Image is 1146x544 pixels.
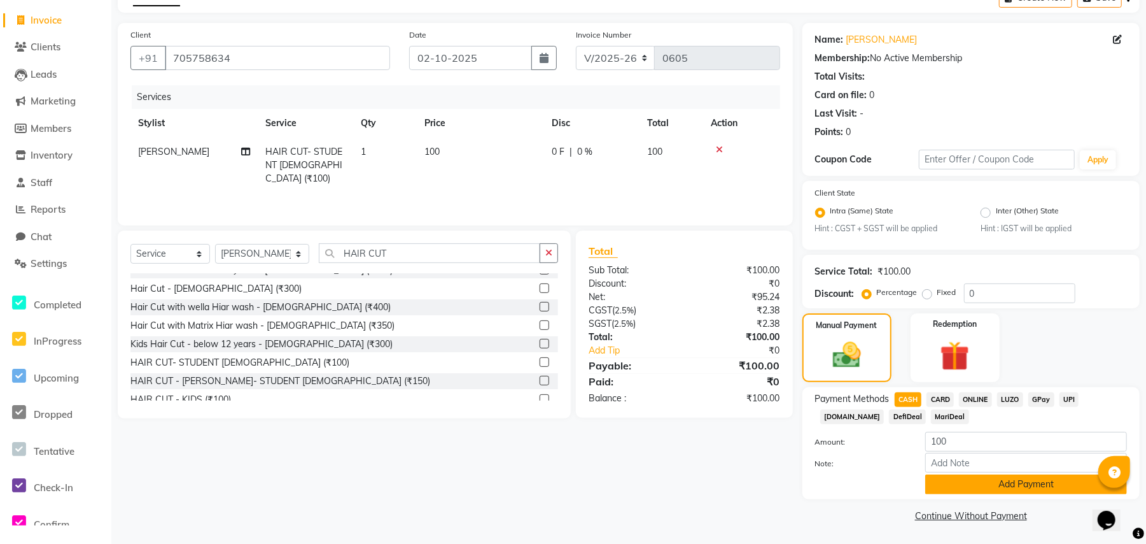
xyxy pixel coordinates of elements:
span: Chat [31,231,52,243]
div: - [860,107,864,120]
div: 0 [846,125,851,139]
div: Payable: [579,358,684,373]
div: No Active Membership [815,52,1127,65]
img: _gift.svg [931,338,979,374]
div: Kids Hair Cut - below 12 years - [DEMOGRAPHIC_DATA] (₹300) [130,338,393,351]
div: ₹100.00 [684,392,789,405]
span: Reports [31,203,66,215]
th: Price [417,109,544,138]
label: Note: [806,458,916,469]
div: Hair Cut - [DEMOGRAPHIC_DATA] (₹300) [130,282,302,296]
button: Apply [1080,150,1116,169]
span: Inventory [31,149,73,161]
label: Fixed [937,287,956,298]
span: Completed [34,299,81,311]
iframe: chat widget [1093,493,1133,531]
div: Services [132,85,790,109]
div: Card on file: [815,89,867,102]
span: 2.5% [614,319,633,329]
span: UPI [1059,392,1079,407]
div: Discount: [579,277,684,290]
div: Sub Total: [579,264,684,277]
a: Continue Without Payment [805,510,1137,523]
a: Marketing [3,94,108,109]
a: Chat [3,230,108,245]
div: ₹100.00 [684,358,789,373]
span: Confirm [34,519,69,531]
div: Total Visits: [815,70,865,83]
span: Upcoming [34,372,79,384]
div: Net: [579,290,684,304]
input: Enter Offer / Coupon Code [919,150,1075,169]
span: 100 [647,146,662,157]
th: Qty [353,109,417,138]
button: +91 [130,46,166,70]
div: Last Visit: [815,107,858,120]
label: Client [130,29,151,41]
div: Discount: [815,287,855,301]
span: [DOMAIN_NAME] [820,410,884,424]
div: Hair Cut with wella Hiar wash - [DEMOGRAPHIC_DATA] (₹400) [130,301,391,314]
span: Settings [31,257,67,269]
a: Members [3,122,108,136]
div: ( ) [579,304,684,317]
span: Payment Methods [815,392,890,406]
span: Marketing [31,95,76,107]
span: Staff [31,176,52,189]
span: Check-In [34,482,73,494]
div: Balance : [579,392,684,405]
label: Amount: [806,436,916,448]
th: Action [703,109,780,138]
div: Membership: [815,52,870,65]
div: HAIR CUT- STUDENT [DEMOGRAPHIC_DATA] (₹100) [130,356,349,369]
span: Tentative [34,445,74,457]
img: _cash.svg [824,339,870,371]
span: HAIR CUT- STUDENT [DEMOGRAPHIC_DATA] (₹100) [265,146,342,184]
a: Add Tip [579,344,702,357]
div: Total: [579,331,684,344]
div: ₹0 [684,277,789,290]
label: Intra (Same) State [830,205,894,220]
th: Total [639,109,703,138]
a: Invoice [3,13,108,28]
span: CASH [895,392,922,407]
a: Staff [3,176,108,190]
a: Inventory [3,148,108,163]
label: Manual Payment [816,320,877,331]
span: Clients [31,41,60,53]
input: Amount [925,432,1127,452]
a: Leads [3,68,108,82]
a: Settings [3,257,108,271]
span: Total [589,245,618,258]
div: ₹2.38 [684,304,789,317]
span: InProgress [34,335,81,347]
div: Points: [815,125,844,139]
input: Add Note [925,453,1127,473]
span: [PERSON_NAME] [138,146,209,157]
th: Disc [544,109,639,138]
th: Stylist [130,109,258,138]
div: Name: [815,33,844,47]
span: DefiDeal [889,410,926,424]
span: 0 F [552,145,564,159]
div: ₹100.00 [684,264,789,277]
label: Client State [815,187,856,199]
div: HAIR CUT - KIDS (₹100) [130,393,231,406]
div: Service Total: [815,265,873,278]
span: MariDeal [931,410,969,424]
small: Hint : CGST + SGST will be applied [815,223,961,234]
span: Leads [31,68,57,80]
span: SGST [589,318,611,329]
span: Members [31,122,71,134]
input: Search by Name/Mobile/Email/Code [165,46,390,70]
div: ₹0 [702,344,790,357]
button: Add Payment [925,475,1127,494]
div: Coupon Code [815,153,919,166]
a: [PERSON_NAME] [846,33,918,47]
span: CARD [926,392,954,407]
div: ₹2.38 [684,317,789,331]
div: ₹100.00 [684,331,789,344]
div: ( ) [579,317,684,331]
span: 0 % [577,145,592,159]
a: Reports [3,203,108,217]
